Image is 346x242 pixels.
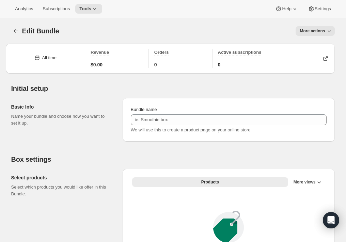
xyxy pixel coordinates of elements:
[38,4,74,14] button: Subscriptions
[11,155,335,163] h2: Box settings
[79,6,91,12] span: Tools
[218,61,221,68] span: 0
[131,114,327,125] input: ie. Smoothie box
[42,54,57,61] div: All time
[131,127,251,132] span: We will use this to create a product page on your online store
[154,61,157,68] span: 0
[282,6,291,12] span: Help
[154,50,169,55] span: Orders
[315,6,331,12] span: Settings
[289,177,325,187] button: More views
[22,27,59,35] span: Edit Bundle
[300,28,325,34] span: More actions
[75,4,102,14] button: Tools
[296,26,334,36] button: More actions
[323,212,339,228] div: Open Intercom Messenger
[304,4,335,14] button: Settings
[91,61,103,68] span: $0.00
[91,50,109,55] span: Revenue
[15,6,33,12] span: Analytics
[11,174,112,181] h2: Select products
[218,50,262,55] span: Active subscriptions
[201,179,219,185] span: Products
[11,84,335,93] h2: Initial setup
[11,26,21,36] button: Bundles
[11,113,112,127] p: Name your bundle and choose how you want to set it up.
[131,107,157,112] span: Bundle name
[11,4,37,14] button: Analytics
[294,179,316,185] span: More views
[43,6,70,12] span: Subscriptions
[11,184,112,197] p: Select which products you would like offer in this Bundle.
[271,4,302,14] button: Help
[11,103,112,110] h2: Basic Info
